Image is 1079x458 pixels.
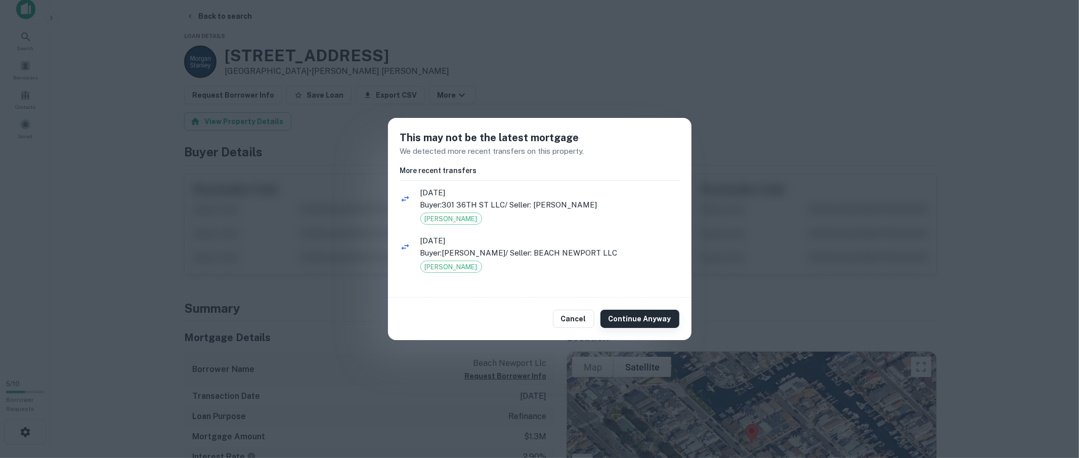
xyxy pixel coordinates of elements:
span: [DATE] [420,235,679,247]
span: [DATE] [420,187,679,199]
div: Grant Deed [420,261,482,273]
span: [PERSON_NAME] [421,214,482,224]
iframe: Chat Widget [1028,377,1079,426]
h6: More recent transfers [400,165,679,176]
p: We detected more recent transfers on this property. [400,145,679,157]
h5: This may not be the latest mortgage [400,130,679,145]
span: [PERSON_NAME] [421,262,482,272]
button: Cancel [553,310,594,328]
p: Buyer: [PERSON_NAME] / Seller: BEACH NEWPORT LLC [420,247,679,259]
p: Buyer: 301 36TH ST LLC / Seller: [PERSON_NAME] [420,199,679,211]
button: Continue Anyway [600,310,679,328]
div: Grant Deed [420,213,482,225]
